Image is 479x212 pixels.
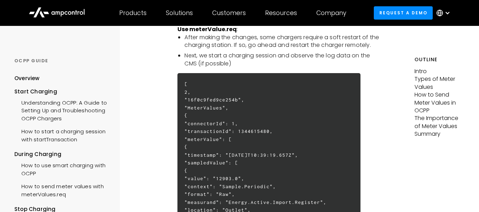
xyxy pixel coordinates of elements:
div: OCPP GUIDE [14,58,110,64]
div: Customers [212,9,246,17]
div: Products [119,9,147,17]
div: Company [316,9,346,17]
em: : [237,25,238,33]
div: Solutions [166,9,193,17]
a: How to use smart charging with OCPP [14,158,110,179]
a: How to start a charging session with startTransaction [14,124,110,145]
p: Summary [414,130,465,138]
p: Intro [414,68,465,75]
div: Resources [265,9,297,17]
a: Overview [14,75,40,87]
strong: Use meterValue.req [177,25,238,33]
a: Request a demo [374,6,433,19]
p: How to Send Meter Values in OCPP [414,91,465,114]
a: Understanding OCPP: A Guide to Setting Up and Troubleshooting OCPP Chargers [14,96,110,124]
div: Start Charging [14,88,110,96]
li: After making the changes, some chargers require a soft restart of the charging station. If so, go... [184,34,380,49]
h5: Outline [414,56,465,63]
div: Overview [14,75,40,82]
a: How to send meter values with meterValues.req [14,179,110,200]
div: During Charging [14,150,110,158]
p: The Importance of Meter Values [414,114,465,130]
li: Next, we start a charging session and observe the log data on the CMS (if possible) [184,52,380,68]
p: Types of Meter Values [414,75,465,91]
